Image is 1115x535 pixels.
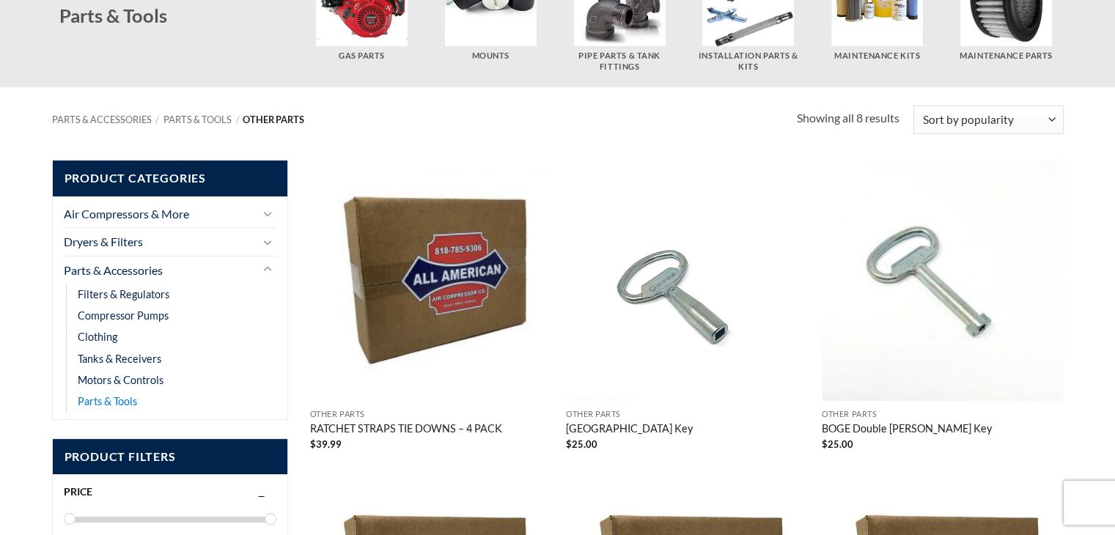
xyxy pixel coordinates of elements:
img: BOGE Square Key [566,160,808,402]
a: Filters & Regulators [78,284,169,305]
span: $ [310,438,316,450]
span: Product Filters [53,439,288,475]
img: Placeholder [310,160,552,402]
span: Product Categories [53,160,288,196]
span: / [236,114,240,125]
a: Air Compressors & More [64,200,256,228]
p: Showing all 8 results [797,108,899,128]
span: $ [566,438,572,450]
button: Toggle [259,204,276,222]
bdi: 39.99 [310,438,342,450]
bdi: 25.00 [566,438,597,450]
button: Toggle [259,233,276,251]
h5: Pipe Parts & Tank Fittings [562,51,677,72]
span: Price [64,485,92,498]
a: BOGE Double [PERSON_NAME] Key [822,422,992,438]
h5: Mounts [433,51,548,62]
a: Dryers & Filters [64,228,256,256]
a: RATCHET STRAPS TIE DOWNS – 4 PACK [310,422,502,438]
h2: Parts & Tools [59,4,305,28]
p: Other Parts [566,410,808,419]
bdi: 25.00 [822,438,853,450]
h5: Gas Parts [304,51,419,62]
a: Clothing [78,326,117,347]
p: Other Parts [310,410,552,419]
a: Parts & Accessories [64,257,256,284]
button: Toggle [259,261,276,278]
a: [GEOGRAPHIC_DATA] Key [566,422,693,438]
a: Motors & Controls [78,369,163,391]
p: Other Parts [822,410,1064,419]
a: Parts & Tools [163,114,232,125]
img: BOGE Double Beard Key [822,160,1064,402]
h5: Maintenance Parts [949,51,1063,62]
span: / [155,114,159,125]
a: Compressor Pumps [78,305,169,326]
select: Shop order [913,106,1063,134]
a: Parts & Accessories [52,114,152,125]
span: $ [822,438,828,450]
nav: Breadcrumb [52,114,798,125]
h5: Maintenance Kits [820,51,935,62]
a: Parts & Tools [78,391,137,412]
a: Tanks & Receivers [78,348,161,369]
h5: Installation Parts & Kits [691,51,806,72]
